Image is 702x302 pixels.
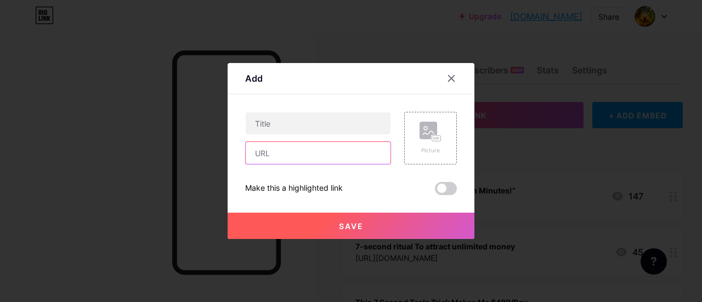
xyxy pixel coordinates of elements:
span: Save [339,221,364,231]
div: Add [245,72,263,85]
input: Title [246,112,390,134]
input: URL [246,142,390,164]
div: Picture [420,146,441,155]
div: Make this a highlighted link [245,182,343,195]
button: Save [228,213,474,239]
